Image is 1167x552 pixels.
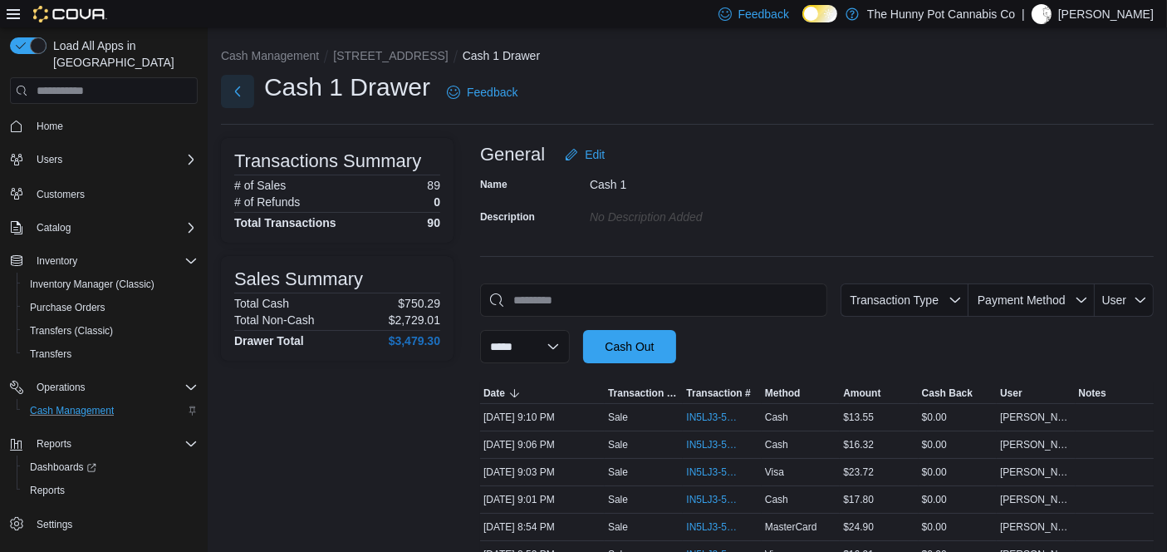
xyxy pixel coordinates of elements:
[23,457,103,477] a: Dashboards
[47,37,198,71] span: Load All Apps in [GEOGRAPHIC_DATA]
[3,376,204,399] button: Operations
[30,404,114,417] span: Cash Management
[585,146,605,163] span: Edit
[17,273,204,296] button: Inventory Manager (Classic)
[23,298,198,318] span: Purchase Orders
[37,381,86,394] span: Operations
[30,301,105,314] span: Purchase Orders
[3,512,204,536] button: Settings
[686,466,741,479] span: IN5LJ3-5765083
[23,274,161,294] a: Inventory Manager (Classic)
[686,517,758,537] button: IN5LJ3-5765005
[922,387,973,400] span: Cash Back
[686,387,750,400] span: Transaction #
[30,218,198,238] span: Catalog
[608,466,628,479] p: Sale
[30,185,91,205] a: Customers
[686,411,741,424] span: IN5LJ3-5765153
[480,145,545,165] h3: General
[17,479,204,502] button: Reports
[30,116,198,136] span: Home
[234,313,315,327] h6: Total Non-Cash
[23,457,198,477] span: Dashboards
[30,377,198,397] span: Operations
[686,462,758,482] button: IN5LJ3-5765083
[30,461,96,474] span: Dashboards
[234,216,336,229] h4: Total Transactions
[30,150,69,170] button: Users
[1058,4,1154,24] p: [PERSON_NAME]
[3,181,204,205] button: Customers
[23,321,198,341] span: Transfers (Classic)
[221,47,1154,67] nav: An example of EuiBreadcrumbs
[765,411,788,424] span: Cash
[30,251,198,271] span: Inventory
[30,347,71,361] span: Transfers
[1079,387,1106,400] span: Notes
[333,49,448,62] button: [STREET_ADDRESS]
[686,435,758,455] button: IN5LJ3-5765101
[1076,383,1154,403] button: Notes
[30,278,154,291] span: Inventory Manager (Classic)
[30,251,84,271] button: Inventory
[3,114,204,138] button: Home
[765,387,801,400] span: Method
[765,493,788,506] span: Cash
[37,120,63,133] span: Home
[686,493,741,506] span: IN5LJ3-5765061
[389,313,440,327] p: $2,729.01
[480,435,605,455] div: [DATE] 9:06 PM
[23,344,78,364] a: Transfers
[558,138,611,171] button: Edit
[686,490,758,510] button: IN5LJ3-5765061
[919,462,997,482] div: $0.00
[843,387,880,400] span: Amount
[427,216,440,229] h4: 90
[762,383,840,403] button: Method
[605,338,654,355] span: Cash Out
[221,49,319,62] button: Cash Management
[590,204,812,224] div: No Description added
[389,334,440,347] h4: $3,479.30
[843,466,874,479] span: $23.72
[17,456,204,479] a: Dashboards
[1000,387,1022,400] span: User
[608,520,628,534] p: Sale
[3,432,204,456] button: Reports
[841,283,968,317] button: Transaction Type
[686,407,758,427] button: IN5LJ3-5765153
[463,49,540,62] button: Cash 1 Drawer
[17,343,204,366] button: Transfers
[23,298,112,318] a: Purchase Orders
[605,383,683,403] button: Transaction Type
[1000,438,1071,451] span: [PERSON_NAME]
[30,514,198,535] span: Settings
[968,283,1095,317] button: Payment Method
[919,407,997,427] div: $0.00
[978,293,1066,307] span: Payment Method
[765,438,788,451] span: Cash
[30,324,113,338] span: Transfers (Classic)
[37,153,62,166] span: Users
[30,434,78,454] button: Reports
[37,254,77,268] span: Inventory
[234,151,421,171] h3: Transactions Summary
[480,283,827,317] input: This is a search bar. As you type, the results lower in the page will automatically filter.
[33,6,107,22] img: Cova
[480,178,507,191] label: Name
[843,411,874,424] span: $13.55
[30,150,198,170] span: Users
[480,517,605,537] div: [DATE] 8:54 PM
[765,520,817,534] span: MasterCard
[738,6,789,22] span: Feedback
[686,438,741,451] span: IN5LJ3-5765101
[867,4,1015,24] p: The Hunny Pot Cannabis Co
[480,210,535,224] label: Description
[23,401,120,421] a: Cash Management
[840,383,918,403] button: Amount
[1000,466,1071,479] span: [PERSON_NAME]
[683,383,761,403] button: Transaction #
[919,490,997,510] div: $0.00
[608,387,679,400] span: Transaction Type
